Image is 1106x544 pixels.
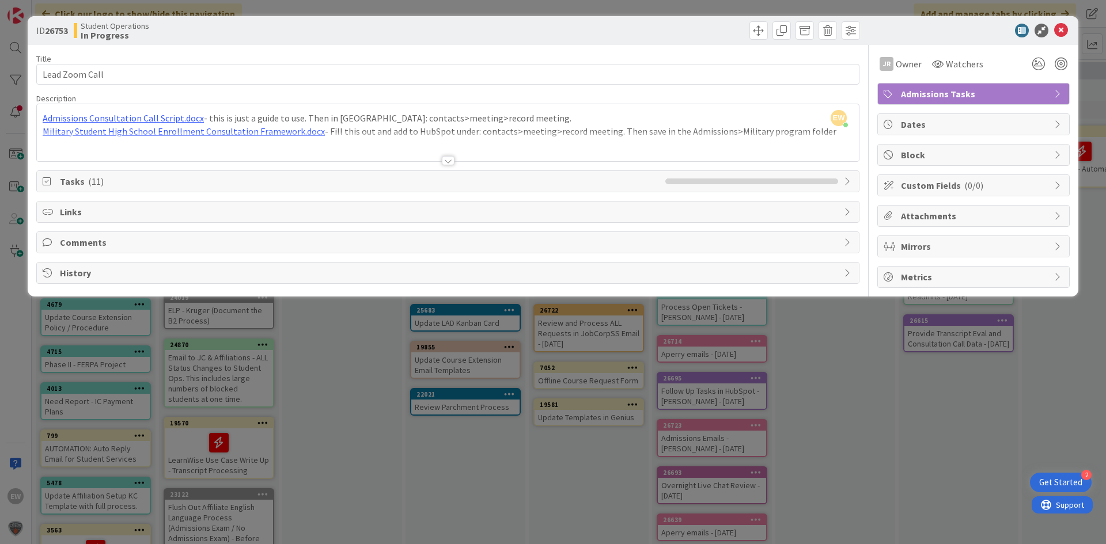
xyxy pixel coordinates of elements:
span: Attachments [901,209,1048,223]
span: Admissions Tasks [901,87,1048,101]
input: type card name here... [36,64,859,85]
b: 26753 [45,25,68,36]
span: History [60,266,838,280]
label: Title [36,54,51,64]
span: ( 11 ) [88,176,104,187]
span: EW [831,110,847,126]
span: ID [36,24,68,37]
span: Description [36,93,76,104]
span: ( 0/0 ) [964,180,983,191]
div: JR [880,57,893,71]
span: Watchers [946,57,983,71]
p: - Fill this out and add to HubSpot under: contacts>meeting>record meeting. Then save in the Admis... [43,125,853,138]
span: Block [901,148,1048,162]
span: Mirrors [901,239,1048,253]
a: Military Student High School Enrollment Consultation Framework.docx [43,125,325,137]
div: Open Get Started checklist, remaining modules: 2 [1030,473,1092,492]
a: Admissions Consultation Call Script.docx [43,112,204,124]
span: Tasks [60,174,660,188]
span: Support [24,2,52,16]
span: Comments [60,235,838,249]
span: Owner [896,57,922,71]
span: Custom Fields [901,178,1048,192]
b: In Progress [81,31,149,40]
div: 2 [1081,470,1092,480]
span: Metrics [901,270,1048,284]
span: Dates [901,117,1048,131]
span: Student Operations [81,21,149,31]
span: Links [60,205,838,219]
p: - this is just a guide to use. Then in [GEOGRAPHIC_DATA]: contacts>meeting>record meeting. [43,112,853,125]
div: Get Started [1039,477,1082,488]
